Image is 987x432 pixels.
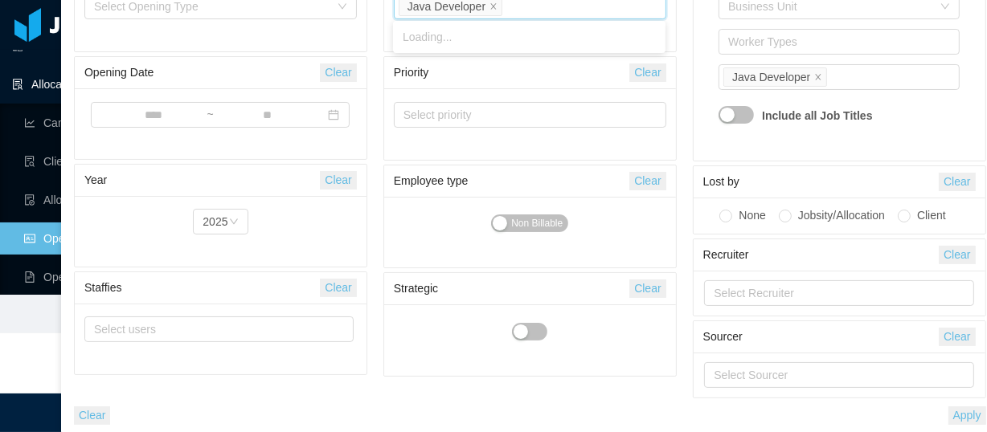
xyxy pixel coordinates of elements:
button: Clear [320,279,356,297]
span: Non Billable [511,215,563,231]
div: Staffies [84,273,320,303]
span: None [732,209,772,222]
button: Clear [320,63,356,82]
div: Select Recruiter [714,285,956,301]
button: Clear [939,173,975,191]
div: Recruiter [703,240,939,270]
a: icon: idcardOpenings Flow [24,222,148,255]
div: Sourcer [703,322,939,352]
button: Clear [939,246,975,264]
button: Clear [629,63,666,82]
div: Priority [394,58,629,88]
i: icon: close [814,73,822,83]
i: icon: solution [12,79,23,90]
a: icon: file-textOpenings [24,261,148,293]
div: Select Sourcer [714,367,956,383]
span: Client [911,209,952,222]
i: icon: down [940,2,950,13]
div: 2025 [203,210,227,234]
strong: Include all Job Titles [762,100,872,132]
span: Loading... [403,31,453,43]
a: icon: file-doneAllocation Requests [24,184,148,216]
i: icon: close [489,2,498,12]
span: Allocation [31,78,80,91]
button: Clear [74,406,110,425]
button: Clear [629,172,666,190]
div: Lost by [703,167,939,197]
li: Java Developer [723,67,827,87]
button: Apply [948,406,986,425]
div: Select users [94,321,337,337]
a: icon: line-chartCandidate Pipelines [24,107,148,139]
div: Year [84,165,320,195]
button: Clear [629,279,666,298]
div: Java Developer [732,68,810,86]
div: Worker Types [728,34,943,50]
div: Select priority [403,107,642,123]
a: icon: file-searchClient Discoveries [24,145,148,177]
i: icon: down [338,2,347,13]
div: Strategic [394,274,629,304]
button: Clear [939,328,975,346]
div: Employee type [394,166,629,196]
span: Jobsity/Allocation [792,209,891,222]
i: icon: calendar [328,109,339,120]
div: Opening Date [84,58,320,88]
button: Clear [320,171,356,190]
